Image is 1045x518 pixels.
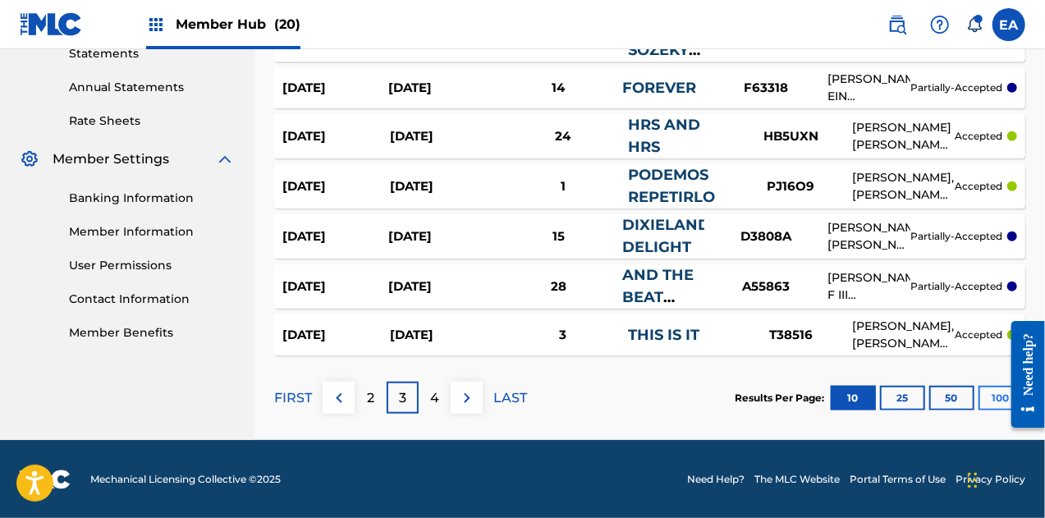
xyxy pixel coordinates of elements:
[968,456,978,505] div: Drag
[999,308,1045,440] iframe: Resource Center
[628,19,706,81] a: SPEDAY SOZEKY MASTANA
[930,15,950,34] img: help
[69,79,235,96] a: Annual Statements
[90,472,281,487] span: Mechanical Licensing Collective © 2025
[852,169,955,204] div: [PERSON_NAME], [PERSON_NAME], [PERSON_NAME], [PERSON_NAME], [PERSON_NAME], [PERSON_NAME]
[827,71,910,105] div: [PERSON_NAME] EIN [PERSON_NAME], [PERSON_NAME], [PERSON_NAME], [PERSON_NAME], [PERSON_NAME] EIN
[495,79,622,98] div: 14
[628,166,715,206] a: PODEMOS REPETIRLO
[498,127,628,146] div: 24
[69,45,235,62] a: Statements
[146,15,166,34] img: Top Rightsholders
[735,391,828,406] p: Results Per Page:
[215,149,235,169] img: expand
[850,472,946,487] a: Portal Terms of Use
[498,326,628,345] div: 3
[687,472,745,487] a: Need Help?
[282,227,388,246] div: [DATE]
[992,8,1025,41] div: User Menu
[852,119,955,154] div: [PERSON_NAME] [PERSON_NAME], [PERSON_NAME], [PERSON_NAME] [PERSON_NAME], [PERSON_NAME] [PERSON_NA...
[282,79,388,98] div: [DATE]
[729,326,852,345] div: T38516
[910,229,1002,244] p: partially-accepted
[20,149,39,169] img: Member Settings
[495,277,622,296] div: 28
[282,326,391,345] div: [DATE]
[880,386,925,410] button: 25
[282,127,391,146] div: [DATE]
[282,177,391,196] div: [DATE]
[493,388,527,408] p: LAST
[704,227,827,246] div: D3808A
[622,266,694,328] a: AND THE BEAT GOES ON
[881,8,914,41] a: Public Search
[966,16,983,33] div: Notifications
[628,326,699,344] a: THIS IS IT
[391,127,499,146] div: [DATE]
[69,112,235,130] a: Rate Sheets
[955,179,1002,194] p: accepted
[176,15,300,34] span: Member Hub
[498,177,628,196] div: 1
[956,472,1025,487] a: Privacy Policy
[69,257,235,274] a: User Permissions
[831,386,876,410] button: 10
[827,269,910,304] div: [PERSON_NAME] F III [PERSON_NAME] [PERSON_NAME] PUB DESIGNEE, [PERSON_NAME]
[495,227,622,246] div: 15
[827,219,910,254] div: [PERSON_NAME] [PERSON_NAME], [PERSON_NAME]
[69,291,235,308] a: Contact Information
[388,79,494,98] div: [DATE]
[430,388,439,408] p: 4
[53,149,169,169] span: Member Settings
[955,328,1002,342] p: accepted
[457,388,477,408] img: right
[367,388,374,408] p: 2
[887,15,907,34] img: search
[282,277,388,296] div: [DATE]
[69,190,235,207] a: Banking Information
[704,277,827,296] div: A55863
[929,386,974,410] button: 50
[69,223,235,241] a: Member Information
[391,326,499,345] div: [DATE]
[955,129,1002,144] p: accepted
[274,16,300,32] span: (20)
[399,388,406,408] p: 3
[963,439,1045,518] iframe: Chat Widget
[754,472,840,487] a: The MLC Website
[20,470,71,489] img: logo
[69,324,235,342] a: Member Benefits
[391,177,499,196] div: [DATE]
[979,386,1024,410] button: 100
[622,79,696,97] a: FOREVER
[388,277,494,296] div: [DATE]
[704,79,827,98] div: F63318
[622,216,710,256] a: DIXIELAND DELIGHT
[729,177,852,196] div: PJ16O9
[729,127,852,146] div: HB5UXN
[20,12,83,36] img: MLC Logo
[274,388,312,408] p: FIRST
[388,227,494,246] div: [DATE]
[628,116,700,156] a: HRS AND HRS
[910,80,1002,95] p: partially-accepted
[329,388,349,408] img: left
[910,279,1002,294] p: partially-accepted
[924,8,956,41] div: Help
[852,318,955,352] div: [PERSON_NAME], [PERSON_NAME], [PERSON_NAME], UNKNOWN UNKNOWN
